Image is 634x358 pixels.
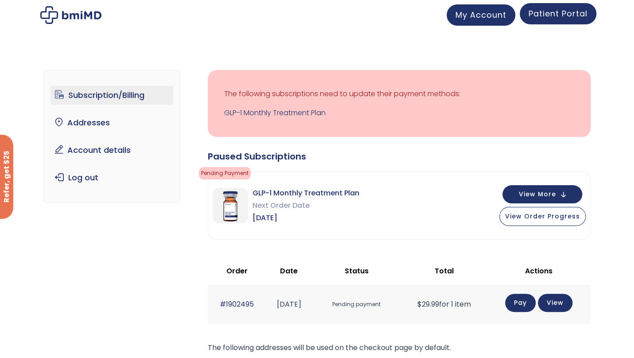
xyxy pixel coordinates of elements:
td: for 1 item [401,285,486,323]
time: [DATE] [276,299,301,309]
a: Account details [51,141,173,160]
span: 29.99 [417,299,439,309]
span: Next Order Date [253,199,359,212]
a: #1902495 [220,299,254,309]
a: Pay [505,294,536,312]
span: [DATE] [253,212,359,224]
p: The following subscriptions need to update their payment methods: [224,88,574,100]
nav: Account pages [43,70,180,203]
button: View More [502,185,582,203]
span: Date [280,266,298,276]
span: Pending Payment [199,167,251,179]
a: Addresses [51,113,173,132]
div: Paused Subscriptions [208,150,591,163]
span: GLP-1 Monthly Treatment Plan [253,187,359,199]
p: The following addresses will be used on the checkout page by default. [208,342,591,354]
a: GLP-1 Monthly Treatment Plan [224,107,574,119]
span: Order [226,266,248,276]
span: Patient Portal [529,8,587,19]
a: Patient Portal [520,3,596,24]
span: Pending payment [316,296,397,313]
span: View Order Progress [505,212,580,221]
span: Status [345,266,369,276]
button: View Order Progress [499,207,586,226]
span: $ [417,299,422,309]
a: Log out [51,168,173,187]
a: View [538,294,572,312]
a: Subscription/Billing [51,86,173,105]
a: My Account [447,4,515,26]
span: View More [519,191,556,197]
img: My account [40,6,101,24]
span: Actions [525,266,552,276]
span: My Account [455,9,506,20]
span: Total [435,266,454,276]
